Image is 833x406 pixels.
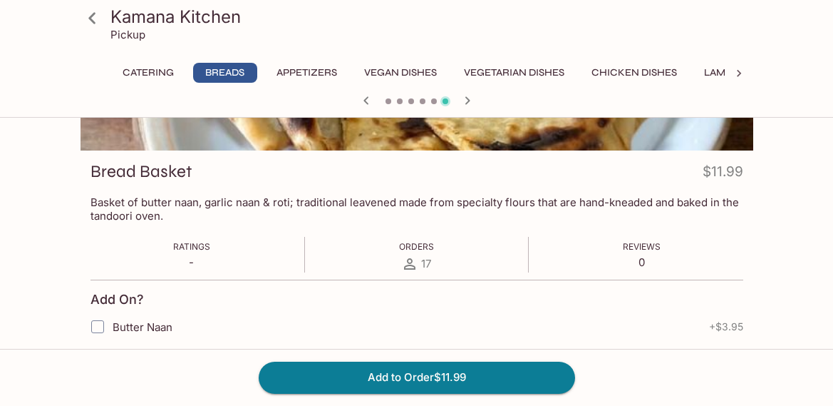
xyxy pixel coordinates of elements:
[110,28,145,41] p: Pickup
[399,241,434,252] span: Orders
[173,241,210,252] span: Ratings
[113,320,172,334] span: Butter Naan
[456,63,572,83] button: Vegetarian Dishes
[115,63,182,83] button: Catering
[259,362,575,393] button: Add to Order$11.99
[696,63,777,83] button: Lamb Dishes
[173,255,210,269] p: -
[584,63,685,83] button: Chicken Dishes
[193,63,257,83] button: Breads
[269,63,345,83] button: Appetizers
[356,63,445,83] button: Vegan Dishes
[709,321,743,333] span: + $3.95
[90,161,192,183] h3: Bread Basket
[90,292,144,308] h4: Add On?
[421,257,431,270] span: 17
[703,161,743,188] h4: $11.99
[623,255,661,269] p: 0
[90,196,743,223] p: Basket of butter naan, garlic naan & roti; traditional leavened made from specialty flours that a...
[623,241,661,252] span: Reviews
[110,6,747,28] h3: Kamana Kitchen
